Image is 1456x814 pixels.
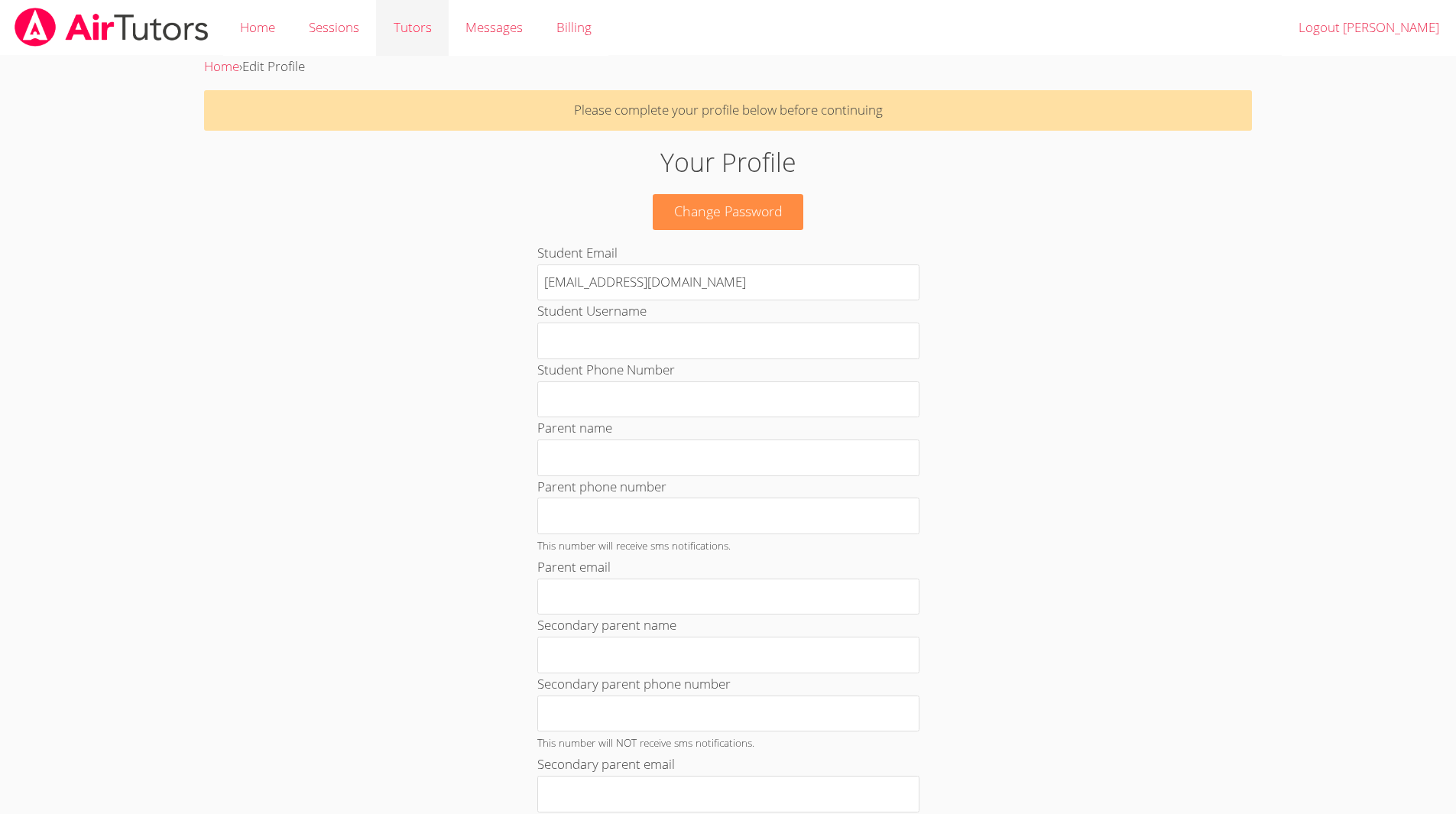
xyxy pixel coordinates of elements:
[242,57,305,75] span: Edit Profile
[537,616,676,634] label: Secondary parent name
[537,558,611,576] label: Parent email
[335,143,1121,182] h1: Your Profile
[204,56,1253,78] div: ›
[537,302,647,319] label: Student Username
[13,8,210,47] img: airtutors_banner-c4298cdbf04f3fff15de1276eac7730deb9818008684d7c2e4769d2f7ddbe033.png
[204,90,1253,131] p: Please complete your profile below before continuing
[537,478,666,495] label: Parent phone number
[537,361,675,378] label: Student Phone Number
[653,194,804,230] a: Change Password
[537,538,731,553] small: This number will receive sms notifications.
[537,735,754,750] small: This number will NOT receive sms notifications.
[537,675,731,692] label: Secondary parent phone number
[537,244,618,261] label: Student Email
[204,57,239,75] a: Home
[465,18,523,36] span: Messages
[537,755,675,773] label: Secondary parent email
[537,419,612,436] label: Parent name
